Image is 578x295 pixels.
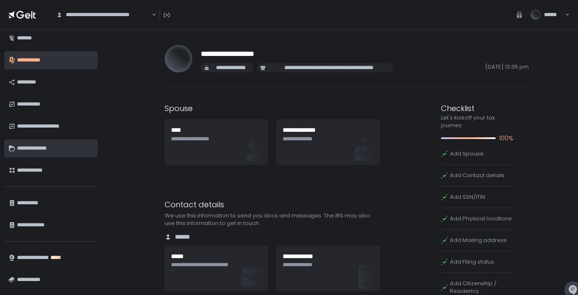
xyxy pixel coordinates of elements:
div: Search for option [51,5,156,24]
div: Contact details [165,199,380,210]
div: Spouse [165,103,380,114]
span: Add Mailing address [450,237,507,244]
div: We use this information to send you docs and messages. The IRS may also use this information to g... [165,212,380,227]
span: Add SSN/ITIN [450,193,485,201]
span: Add Filing status [450,258,494,266]
span: Add Citizenship / Residency [450,280,513,295]
span: [DATE] 12:05 pm [396,63,529,72]
span: 100% [499,134,513,143]
span: Add Contact details [450,172,505,179]
span: Add Spouse [450,150,484,158]
span: Add Physical locations [450,215,512,223]
div: Let's kickoff your tax journey [441,114,513,129]
div: Checklist [441,103,513,114]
